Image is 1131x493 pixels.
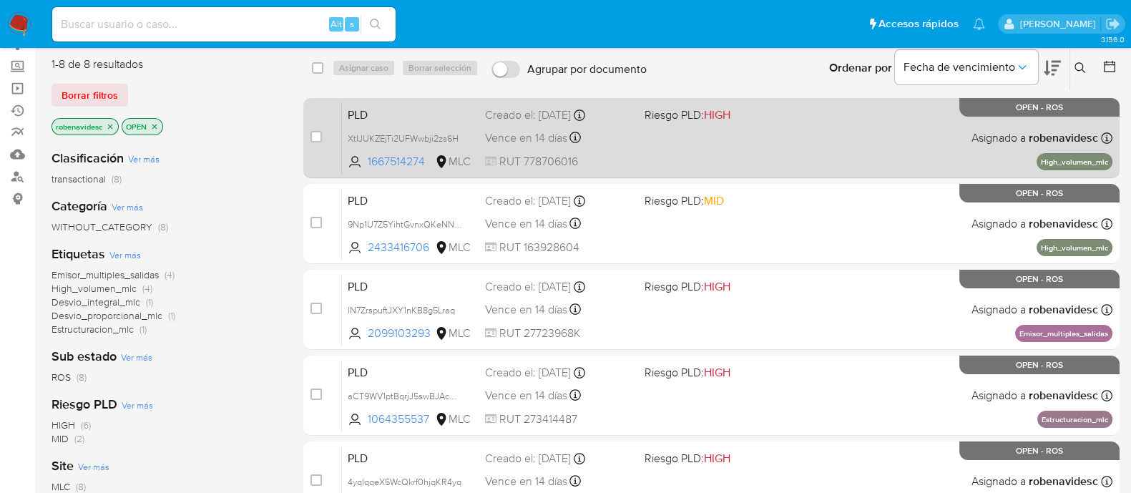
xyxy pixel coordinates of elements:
[331,17,342,31] span: Alt
[878,16,959,31] span: Accesos rápidos
[1105,16,1120,31] a: Salir
[350,17,354,31] span: s
[361,14,390,34] button: search-icon
[52,15,396,34] input: Buscar usuario o caso...
[1019,17,1100,31] p: rociodaniela.benavidescatalan@mercadolibre.cl
[1100,34,1124,45] span: 3.156.0
[973,18,985,30] a: Notificaciones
